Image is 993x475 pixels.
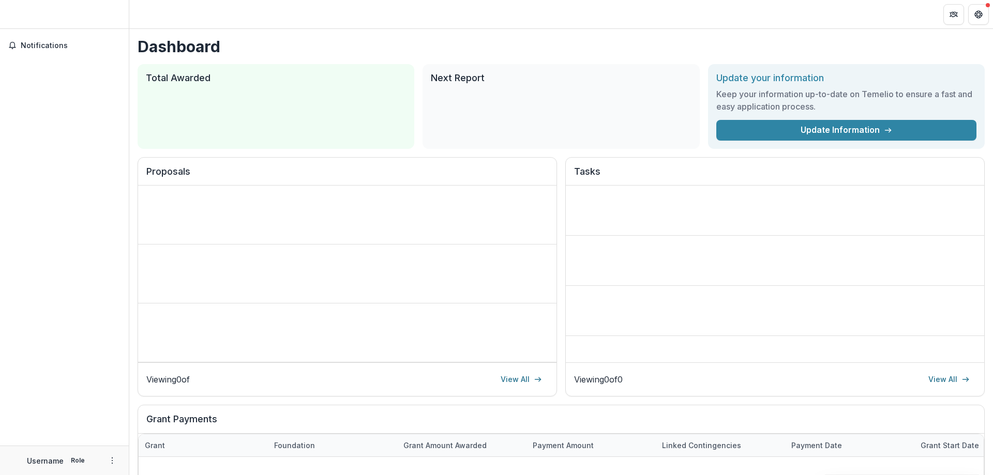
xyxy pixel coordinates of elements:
[574,373,623,386] p: Viewing 0 of 0
[138,37,985,56] h1: Dashboard
[27,455,64,466] p: Username
[716,88,976,113] h3: Keep your information up-to-date on Temelio to ensure a fast and easy application process.
[431,72,691,84] h2: Next Report
[943,4,964,25] button: Partners
[4,37,125,54] button: Notifications
[146,373,190,386] p: Viewing 0 of
[922,371,976,388] a: View All
[716,120,976,141] a: Update Information
[146,413,976,433] h2: Grant Payments
[106,454,118,467] button: More
[68,456,88,465] p: Role
[146,72,406,84] h2: Total Awarded
[716,72,976,84] h2: Update your information
[574,166,976,186] h2: Tasks
[968,4,989,25] button: Get Help
[146,166,548,186] h2: Proposals
[21,41,121,50] span: Notifications
[494,371,548,388] a: View All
